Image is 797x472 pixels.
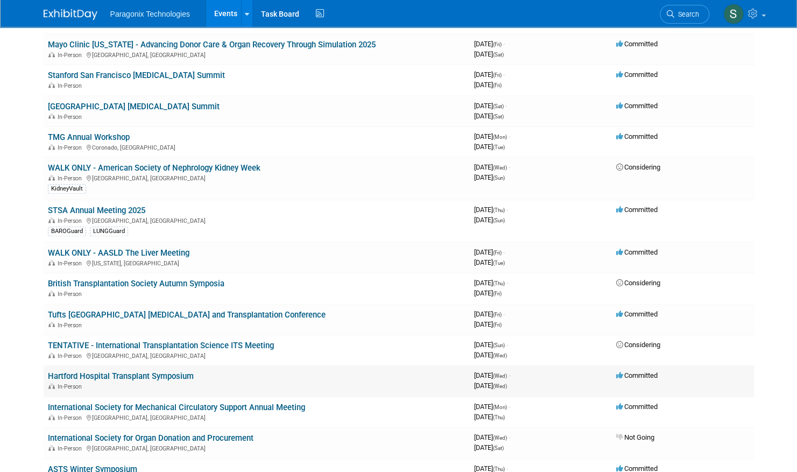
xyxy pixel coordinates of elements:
[48,248,189,258] a: WALK ONLY - AASLD The Liver Meeting
[48,216,465,224] div: [GEOGRAPHIC_DATA], [GEOGRAPHIC_DATA]
[474,279,508,287] span: [DATE]
[474,248,505,256] span: [DATE]
[48,217,55,223] img: In-Person Event
[474,71,505,79] span: [DATE]
[493,144,505,150] span: (Tue)
[509,403,510,411] span: -
[48,173,465,182] div: [GEOGRAPHIC_DATA], [GEOGRAPHIC_DATA]
[493,72,502,78] span: (Fri)
[58,144,85,151] span: In-Person
[509,163,510,171] span: -
[493,435,507,441] span: (Wed)
[474,371,510,379] span: [DATE]
[48,414,55,420] img: In-Person Event
[474,206,508,214] span: [DATE]
[474,382,507,390] span: [DATE]
[58,175,85,182] span: In-Person
[493,291,502,297] span: (Fri)
[616,310,658,318] span: Committed
[493,175,505,181] span: (Sun)
[48,403,305,412] a: International Society for Mechanical Circulatory Support Annual Meeting
[493,373,507,379] span: (Wed)
[48,163,260,173] a: WALK ONLY - American Society of Nephrology Kidney Week
[493,260,505,266] span: (Tue)
[48,413,465,421] div: [GEOGRAPHIC_DATA], [GEOGRAPHIC_DATA]
[58,217,85,224] span: In-Person
[493,134,507,140] span: (Mon)
[48,82,55,88] img: In-Person Event
[48,143,465,151] div: Coronado, [GEOGRAPHIC_DATA]
[474,132,510,140] span: [DATE]
[616,132,658,140] span: Committed
[493,445,504,451] span: (Sat)
[474,443,504,452] span: [DATE]
[493,82,502,88] span: (Fri)
[503,310,505,318] span: -
[474,143,505,151] span: [DATE]
[48,40,376,50] a: Mayo Clinic [US_STATE] - Advancing Donor Care & Organ Recovery Through Simulation 2025
[474,112,504,120] span: [DATE]
[474,163,510,171] span: [DATE]
[506,341,508,349] span: -
[616,40,658,48] span: Committed
[58,322,85,329] span: In-Person
[616,248,658,256] span: Committed
[493,312,502,318] span: (Fri)
[493,250,502,256] span: (Fri)
[493,207,505,213] span: (Thu)
[474,320,502,328] span: [DATE]
[48,50,465,59] div: [GEOGRAPHIC_DATA], [GEOGRAPHIC_DATA]
[474,310,505,318] span: [DATE]
[474,258,505,266] span: [DATE]
[616,102,658,110] span: Committed
[616,371,658,379] span: Committed
[48,114,55,119] img: In-Person Event
[48,322,55,327] img: In-Person Event
[616,341,660,349] span: Considering
[616,403,658,411] span: Committed
[493,414,505,420] span: (Thu)
[493,466,505,472] span: (Thu)
[44,9,97,20] img: ExhibitDay
[48,258,465,267] div: [US_STATE], [GEOGRAPHIC_DATA]
[48,433,253,443] a: International Society for Organ Donation and Procurement
[493,165,507,171] span: (Wed)
[616,206,658,214] span: Committed
[505,102,507,110] span: -
[58,291,85,298] span: In-Person
[506,279,508,287] span: -
[723,4,744,24] img: Scott Benson
[48,383,55,389] img: In-Person Event
[48,371,194,381] a: Hartford Hospital Transplant Symposium
[48,175,55,180] img: In-Person Event
[493,280,505,286] span: (Thu)
[48,351,465,360] div: [GEOGRAPHIC_DATA], [GEOGRAPHIC_DATA]
[48,279,224,288] a: British Transplantation Society Autumn Symposia
[58,52,85,59] span: In-Person
[48,71,225,80] a: Stanford San Francisco [MEDICAL_DATA] Summit
[48,184,86,194] div: KidneyVault
[48,353,55,358] img: In-Person Event
[48,227,86,236] div: BAROGuard
[58,383,85,390] span: In-Person
[616,433,654,441] span: Not Going
[474,81,502,89] span: [DATE]
[493,342,505,348] span: (Sun)
[503,40,505,48] span: -
[506,206,508,214] span: -
[474,173,505,181] span: [DATE]
[58,260,85,267] span: In-Person
[616,71,658,79] span: Committed
[474,216,505,224] span: [DATE]
[58,82,85,89] span: In-Person
[474,289,502,297] span: [DATE]
[48,132,130,142] a: TMG Annual Workshop
[110,10,190,18] span: Paragonix Technologies
[493,114,504,119] span: (Sat)
[474,433,510,441] span: [DATE]
[474,341,508,349] span: [DATE]
[474,413,505,421] span: [DATE]
[474,351,507,359] span: [DATE]
[493,404,507,410] span: (Mon)
[48,291,55,296] img: In-Person Event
